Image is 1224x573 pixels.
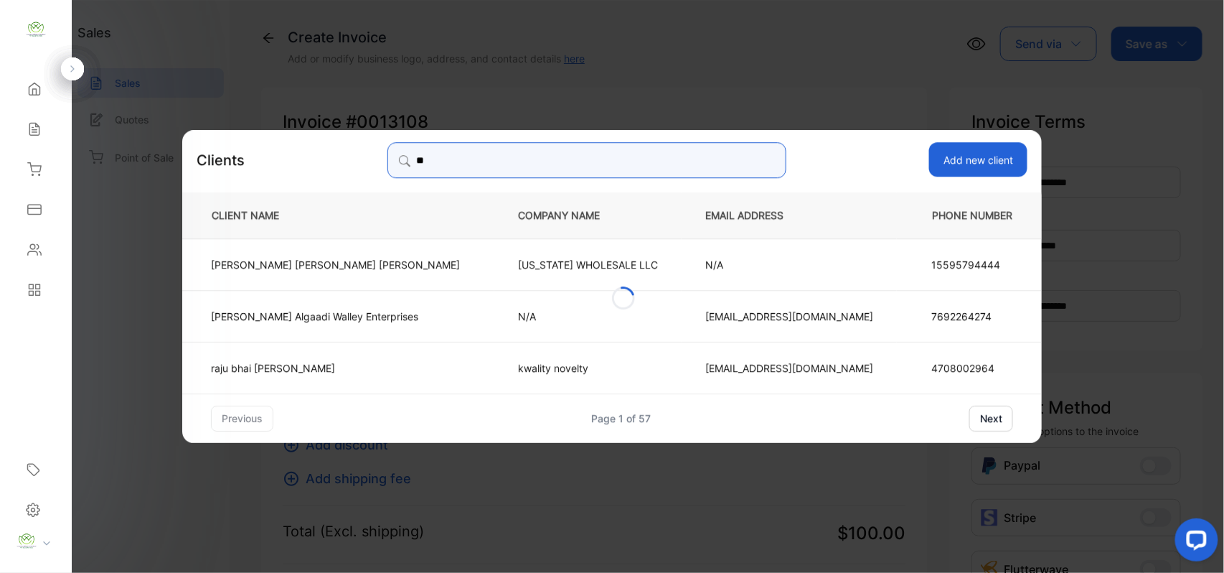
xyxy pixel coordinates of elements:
[211,360,460,376] p: raju bhai [PERSON_NAME]
[518,208,658,223] p: COMPANY NAME
[211,257,460,272] p: [PERSON_NAME] [PERSON_NAME] [PERSON_NAME]
[705,360,873,376] p: [EMAIL_ADDRESS][DOMAIN_NAME]
[206,208,471,223] p: CLIENT NAME
[931,360,1013,376] p: 4708002964
[211,309,460,324] p: [PERSON_NAME] Algaadi Walley Enterprises
[921,208,1018,223] p: PHONE NUMBER
[16,531,37,552] img: profile
[705,309,873,324] p: [EMAIL_ADDRESS][DOMAIN_NAME]
[518,257,658,272] p: [US_STATE] WHOLESALE LLC
[592,411,651,426] div: Page 1 of 57
[969,406,1013,432] button: next
[1164,513,1224,573] iframe: LiveChat chat widget
[931,257,1013,272] p: 15595794444
[211,406,273,432] button: previous
[518,309,658,324] p: N/A
[705,208,873,223] p: EMAIL ADDRESS
[705,257,873,272] p: N/A
[518,360,658,376] p: kwality novelty
[929,142,1027,177] button: Add new client
[931,309,1013,324] p: 7692264274
[197,149,245,171] p: Clients
[25,19,47,40] img: logo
